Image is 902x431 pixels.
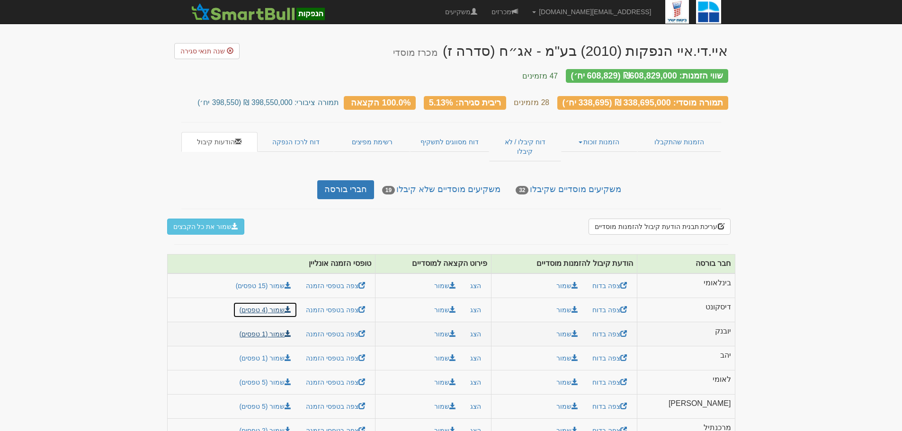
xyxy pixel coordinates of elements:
[586,302,633,318] a: צפה בדוח
[637,132,721,152] a: הזמנות שהתקבלו
[586,398,633,414] a: צפה בדוח
[188,2,328,21] img: SmartBull Logo
[428,350,462,366] button: שמור
[428,278,462,294] button: שמור
[637,394,735,418] td: [PERSON_NAME]
[637,273,735,298] td: בינלאומי
[382,186,395,194] span: 19
[586,350,633,366] a: צפה בדוח
[464,278,487,294] button: הצג
[300,302,371,318] a: צפה בטפסי הזמנה
[334,132,410,152] a: רשימת מפיצים
[428,374,462,390] button: שמור
[464,350,487,366] button: הצג
[233,350,297,366] a: שמור (1 טפסים)
[167,254,375,273] th: טופסי הזמנה אונליין
[566,69,728,83] div: שווי הזמנות: ₪608,829,000 (608,829 יח׳)
[393,47,438,58] small: מכרז מוסדי
[181,132,258,152] a: הודעות קיבול
[464,374,487,390] button: הצג
[550,278,584,294] a: שמור
[637,346,735,370] td: יהב
[393,43,728,59] div: איי.די.איי הנפקות (2010) בע"מ - אג״ח (סדרה ז) - הנפקה לציבור
[375,254,491,273] th: פירוט הקצאה למוסדיים
[509,180,628,199] a: משקיעים מוסדיים שקיבלו32
[586,374,633,390] a: צפה בדוח
[300,278,371,294] a: צפה בטפסי הזמנה
[491,254,637,273] th: הודעת קיבול להזמנות מוסדיים
[637,322,735,346] td: יובנק
[557,96,728,110] div: תמורה מוסדי: 338,695,000 ₪ (338,695 יח׳)
[589,219,730,235] button: עריכת תבנית הודעת קיבול להזמנות מוסדיים
[489,132,561,161] a: דוח קיבלו / לא קיבלו
[428,302,462,318] button: שמור
[167,219,245,235] button: שמור את כל הקבצים
[561,132,637,152] a: הזמנות זוכות
[550,302,584,318] a: שמור
[464,302,487,318] button: הצג
[464,326,487,342] button: הצג
[464,398,487,414] button: הצג
[300,350,371,366] a: צפה בטפסי הזמנה
[522,72,558,80] small: 47 מזמינים
[375,180,508,199] a: משקיעים מוסדיים שלא קיבלו19
[197,98,339,106] small: תמורה ציבורי: 398,550,000 ₪ (398,550 יח׳)
[317,180,374,199] a: חברי בורסה
[514,98,549,106] small: 28 מזמינים
[637,254,735,273] th: חבר בורסה
[550,350,584,366] a: שמור
[410,132,489,152] a: דוח מסווגים לתשקיף
[180,47,225,55] span: שנה תנאי סגירה
[428,326,462,342] button: שמור
[424,96,506,110] div: ריבית סגירה: 5.13%
[550,326,584,342] a: שמור
[550,374,584,390] a: שמור
[300,398,371,414] a: צפה בטפסי הזמנה
[586,326,633,342] a: צפה בדוח
[586,278,633,294] a: צפה בדוח
[428,398,462,414] button: שמור
[516,186,528,194] span: 32
[300,326,371,342] a: צפה בטפסי הזמנה
[230,278,298,294] a: שמור (15 טפסים)
[550,398,584,414] a: שמור
[637,370,735,394] td: לאומי
[174,43,240,59] a: שנה תנאי סגירה
[233,302,297,318] a: שמור (4 טפסים)
[233,374,297,390] a: שמור (5 טפסים)
[233,398,297,414] a: שמור (5 טפסים)
[258,132,334,152] a: דוח לרכז הנפקה
[300,374,371,390] a: צפה בטפסי הזמנה
[637,298,735,322] td: דיסקונט
[351,97,411,107] span: 100.0% הקצאה
[233,326,297,342] a: שמור (1 טפסים)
